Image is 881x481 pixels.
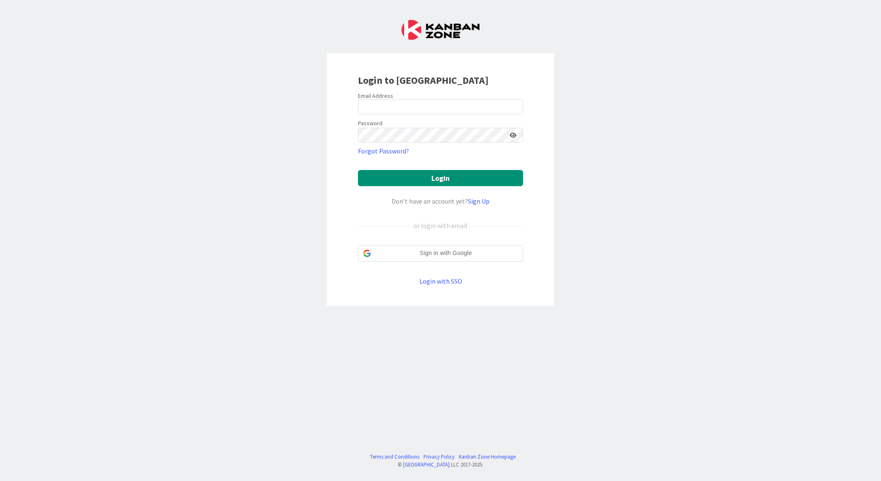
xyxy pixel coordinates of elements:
[358,196,523,206] div: Don’t have an account yet?
[374,249,518,258] span: Sign in with Google
[402,20,479,40] img: Kanban Zone
[358,170,523,186] button: Login
[403,461,450,468] a: [GEOGRAPHIC_DATA]
[358,245,523,262] div: Sign in with Google
[358,146,409,156] a: Forgot Password?
[468,197,489,205] a: Sign Up
[358,92,393,100] label: Email Address
[358,74,489,87] b: Login to [GEOGRAPHIC_DATA]
[411,221,470,231] div: or login with email
[419,277,462,285] a: Login with SSO
[366,461,516,469] div: © LLC 2017- 2025 .
[423,453,455,461] a: Privacy Policy
[459,453,516,461] a: Kanban Zone Homepage
[358,119,382,128] label: Password
[370,453,419,461] a: Terms and Conditions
